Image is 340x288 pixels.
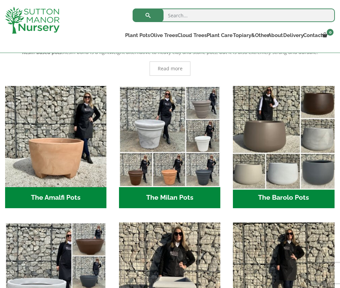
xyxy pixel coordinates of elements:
[5,7,60,34] img: logo
[5,86,106,187] img: The Amalfi Pots
[119,86,220,208] a: Visit product category The Milan Pots
[158,66,183,71] span: Read more
[302,31,322,40] a: Contact
[231,31,267,40] a: Topiary&Other
[322,31,335,40] a: 0
[5,187,106,208] h2: The Amalfi Pots
[231,84,337,190] img: The Barolo Pots
[133,8,335,22] input: Search...
[119,86,220,187] img: The Milan Pots
[176,31,205,40] a: Cloud Trees
[5,86,106,208] a: Visit product category The Amalfi Pots
[233,86,334,208] a: Visit product category The Barolo Pots
[124,31,149,40] a: Plant Pots
[282,31,302,40] a: Delivery
[119,187,220,208] h2: The Milan Pots
[327,29,334,36] span: 0
[233,187,334,208] h2: The Barolo Pots
[149,31,176,40] a: Olive Trees
[205,31,231,40] a: Plant Care
[267,31,282,40] a: About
